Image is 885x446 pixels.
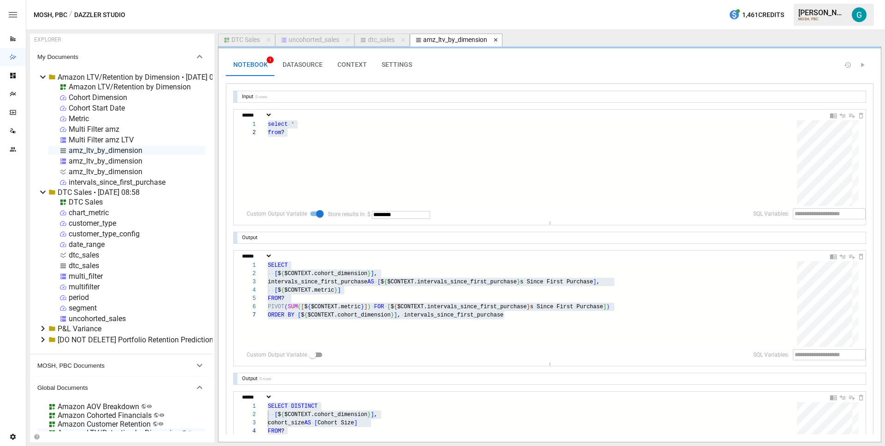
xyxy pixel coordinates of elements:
[371,270,374,277] span: ]
[603,304,606,310] span: ]
[311,304,361,310] span: $CONTEXT.metric
[839,393,846,401] div: Insert Cell Above
[239,311,256,319] div: 7
[291,403,318,410] span: DISTINCT
[367,279,374,285] span: AS
[281,270,284,277] span: {
[304,312,307,318] span: {
[58,335,245,344] div: [DO NOT DELETE] Portfolio Retention Prediction Accuracy
[69,293,89,302] div: period
[281,129,284,136] span: ?
[239,427,256,435] div: 4
[278,411,281,418] span: $
[334,287,337,293] span: }
[239,286,256,294] div: 4
[830,393,837,401] div: Documentation
[34,9,67,21] button: MOSH, PBC
[354,34,410,47] button: dtc_sales
[304,304,307,310] span: $
[284,411,367,418] span: $CONTEXT.cohort_dimension
[239,278,256,286] div: 3
[354,420,357,426] span: ]
[381,279,384,285] span: $
[374,270,377,277] span: ,
[378,279,381,285] span: [
[159,412,165,418] svg: Public
[69,304,97,312] div: segment
[596,279,600,285] span: ,
[69,208,109,217] div: chart_metric
[240,376,260,381] div: Output
[231,36,260,44] div: DTC Sales
[330,54,374,76] button: CONTEXT
[69,93,127,102] div: Cohort Dimension
[848,393,855,401] div: Insert Cell Below
[288,312,294,318] span: BY
[268,312,284,318] span: ORDER
[857,393,865,401] div: Delete Cell
[278,270,281,277] span: $
[69,198,103,206] div: DTC Sales
[275,54,330,76] button: DATASOURCE
[301,312,304,318] span: $
[239,294,256,303] div: 5
[69,178,165,187] div: intervals_since_first_purchase
[69,314,126,323] div: uncohorted_sales
[607,304,610,310] span: )
[798,17,846,21] div: MOSH, PBC
[281,428,284,434] span: ?
[69,219,116,228] div: customer_type
[397,312,503,318] span: , intervals_since_first_purchase
[298,312,301,318] span: [
[530,304,603,310] span: s Since First Purchase
[798,8,846,17] div: [PERSON_NAME]
[239,261,256,270] div: 1
[387,279,517,285] span: $CONTEXT.intervals_since_first_purchase
[69,167,142,176] div: amz_ltv_by_dimension
[304,420,311,426] span: AS
[742,9,784,21] span: 1,461 Credits
[239,402,256,411] div: 1
[233,61,268,69] span: NOTEBOOK
[30,376,212,399] button: Global Documents
[58,188,140,197] div: DTC Sales • [DATE] 08:58
[69,229,140,238] div: customer_type_config
[58,420,151,428] div: Amazon Customer Retention
[368,36,395,44] div: dtc_sales
[268,304,284,310] span: PIVOT
[158,421,164,427] svg: Public
[593,279,596,285] span: ]
[367,411,371,418] span: }
[371,411,374,418] span: ]
[268,279,367,285] span: intervals_since_first_purchase
[69,9,72,21] div: /
[268,129,281,136] span: from
[255,94,267,99] div: 0 rows
[852,7,867,22] img: Gavin Acres
[839,252,846,260] div: Insert Cell Above
[288,304,298,310] span: SUM
[247,210,307,218] span: Custom Output Variable
[69,261,99,270] div: dtc_sales
[387,304,390,310] span: [
[281,295,284,302] span: ?
[367,270,371,277] span: }
[69,240,105,249] div: date_range
[275,34,354,47] button: uncohorted_sales
[857,111,865,119] div: Delete Cell
[239,303,256,311] div: 6
[301,304,304,310] span: [
[239,120,256,129] div: 1
[846,2,872,28] button: Gavin Acres
[268,262,288,269] span: SELECT
[284,270,367,277] span: $CONTEXT.cohort_dimension
[239,270,256,278] div: 2
[69,135,134,144] div: Multi Filter amz LTV
[218,34,275,47] button: DTC Sales
[848,252,855,260] div: Insert Cell Below
[239,419,256,427] div: 3
[520,279,593,285] span: s Since First Purchase
[58,73,228,82] div: Amazon LTV/Retention by Dimension • [DATE] 09:00
[58,402,139,411] div: Amazon AOV Breakdown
